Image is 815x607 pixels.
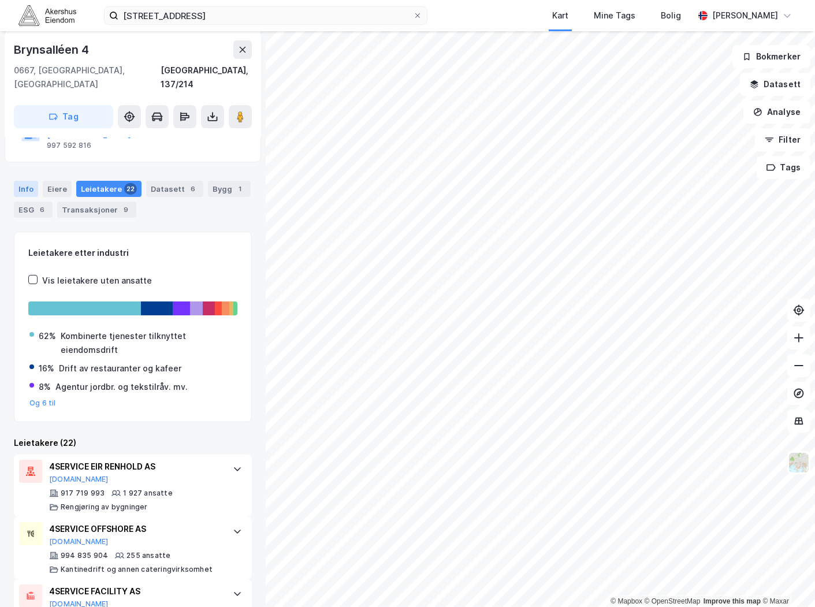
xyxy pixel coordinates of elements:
div: Kombinerte tjenester tilknyttet eiendomsdrift [61,329,236,357]
div: Leietakere [76,181,142,197]
div: 16% [39,362,54,375]
a: Improve this map [704,597,761,605]
button: [DOMAIN_NAME] [49,475,109,484]
div: 4SERVICE EIR RENHOLD AS [49,460,221,474]
div: 8% [39,380,51,394]
div: 0667, [GEOGRAPHIC_DATA], [GEOGRAPHIC_DATA] [14,64,161,91]
div: 4SERVICE FACILITY AS [49,584,221,598]
img: akershus-eiendom-logo.9091f326c980b4bce74ccdd9f866810c.svg [18,5,76,25]
div: Vis leietakere uten ansatte [42,274,152,288]
div: Transaksjoner [57,202,136,218]
button: Analyse [743,100,810,124]
a: Mapbox [611,597,642,605]
div: Info [14,181,38,197]
button: Datasett [740,73,810,96]
div: 6 [187,183,199,195]
div: Eiere [43,181,72,197]
div: Datasett [146,181,203,197]
button: Filter [755,128,810,151]
div: Leietakere etter industri [28,246,237,260]
div: Kantinedrift og annen cateringvirksomhet [61,565,213,574]
div: 997 592 816 [47,141,91,150]
a: OpenStreetMap [645,597,701,605]
div: Kontrollprogram for chat [757,552,815,607]
button: Tags [757,156,810,179]
img: Z [788,452,810,474]
div: 22 [124,183,137,195]
iframe: Chat Widget [757,552,815,607]
button: [DOMAIN_NAME] [49,537,109,546]
div: Agentur jordbr. og tekstilråv. mv. [55,380,188,394]
input: Søk på adresse, matrikkel, gårdeiere, leietakere eller personer [118,7,413,24]
div: 1 927 ansatte [123,489,173,498]
div: 4SERVICE OFFSHORE AS [49,522,221,536]
div: 9 [120,204,132,215]
div: Drift av restauranter og kafeer [59,362,181,375]
div: Mine Tags [594,9,635,23]
button: Og 6 til [29,399,56,408]
div: 6 [36,204,48,215]
div: [GEOGRAPHIC_DATA], 137/214 [161,64,252,91]
div: Rengjøring av bygninger [61,502,148,512]
div: [PERSON_NAME] [712,9,778,23]
div: Bygg [208,181,251,197]
div: 917 719 993 [61,489,105,498]
div: 255 ansatte [126,551,170,560]
div: Kart [552,9,568,23]
div: ESG [14,202,53,218]
div: 62% [39,329,56,343]
div: Bolig [661,9,681,23]
button: Tag [14,105,113,128]
button: Bokmerker [732,45,810,68]
div: 1 [235,183,246,195]
div: 994 835 904 [61,551,108,560]
div: Leietakere (22) [14,436,252,450]
div: Brynsalléen 4 [14,40,91,59]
